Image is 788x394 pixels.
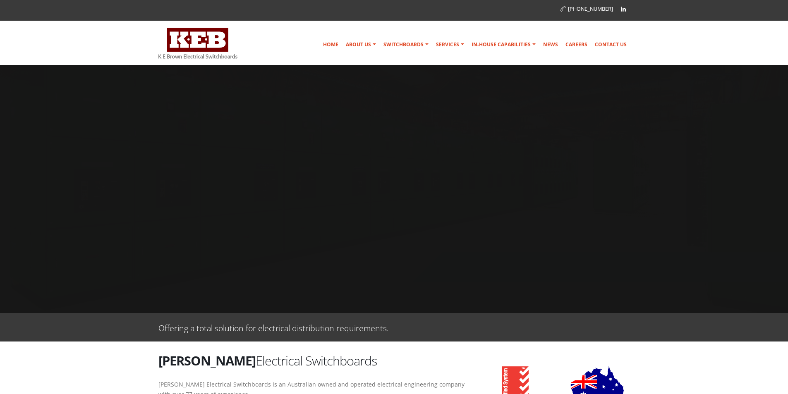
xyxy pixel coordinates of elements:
[158,352,256,369] strong: [PERSON_NAME]
[560,5,613,12] a: [PHONE_NUMBER]
[380,36,432,53] a: Switchboards
[158,352,469,369] h2: Electrical Switchboards
[320,36,342,53] a: Home
[158,321,389,333] p: Offering a total solution for electrical distribution requirements.
[158,28,237,59] img: K E Brown Electrical Switchboards
[433,36,467,53] a: Services
[468,36,539,53] a: In-house Capabilities
[592,36,630,53] a: Contact Us
[562,36,591,53] a: Careers
[617,3,630,15] a: Linkedin
[540,36,561,53] a: News
[343,36,379,53] a: About Us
